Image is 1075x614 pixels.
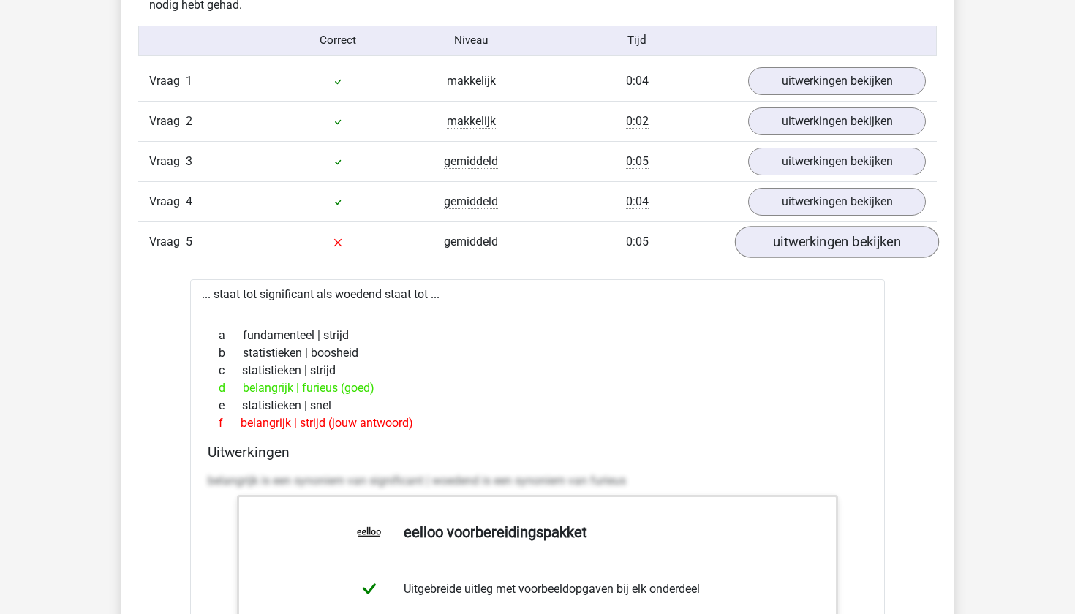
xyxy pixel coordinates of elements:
span: makkelijk [447,74,496,88]
span: f [219,414,241,432]
span: Vraag [149,193,186,211]
a: uitwerkingen bekijken [735,227,939,259]
div: belangrijk | strijd (jouw antwoord) [208,414,867,432]
a: uitwerkingen bekijken [748,67,926,95]
div: statistieken | strijd [208,362,867,379]
div: Correct [272,32,405,49]
span: gemiddeld [444,235,498,249]
span: makkelijk [447,114,496,129]
span: Vraag [149,233,186,251]
span: b [219,344,243,362]
span: c [219,362,242,379]
span: gemiddeld [444,194,498,209]
div: Tijd [537,32,737,49]
a: uitwerkingen bekijken [748,188,926,216]
span: 0:04 [626,74,649,88]
span: 0:02 [626,114,649,129]
span: Vraag [149,153,186,170]
span: 0:05 [626,154,649,169]
span: 3 [186,154,192,168]
span: e [219,397,242,414]
span: 2 [186,114,192,128]
span: Vraag [149,113,186,130]
div: statistieken | boosheid [208,344,867,362]
span: 0:05 [626,235,649,249]
div: belangrijk | furieus (goed) [208,379,867,397]
span: d [219,379,243,397]
span: 4 [186,194,192,208]
p: belangrijk is een synoniem van significant | woedend is een synoniem van furieus [208,472,867,490]
span: 1 [186,74,192,88]
a: uitwerkingen bekijken [748,148,926,175]
span: Vraag [149,72,186,90]
span: a [219,327,243,344]
div: Niveau [404,32,537,49]
a: uitwerkingen bekijken [748,107,926,135]
div: statistieken | snel [208,397,867,414]
span: gemiddeld [444,154,498,169]
div: fundamenteel | strijd [208,327,867,344]
span: 0:04 [626,194,649,209]
h4: Uitwerkingen [208,444,867,460]
span: 5 [186,235,192,249]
